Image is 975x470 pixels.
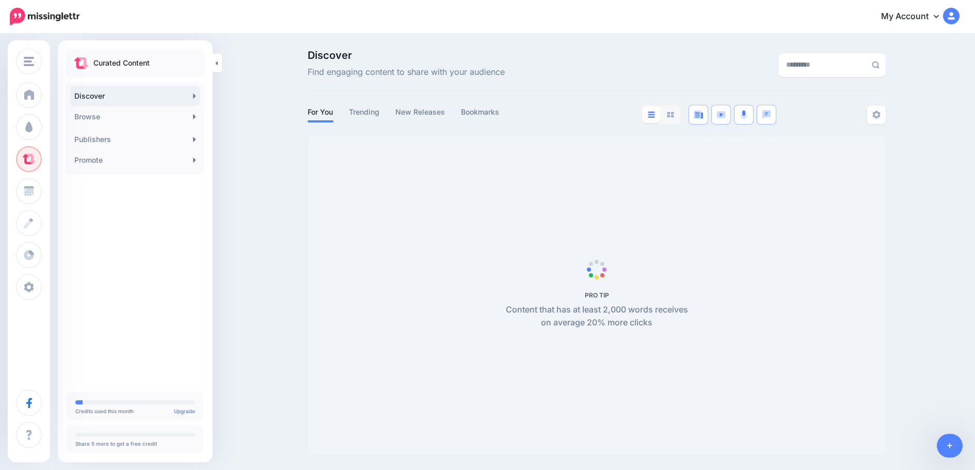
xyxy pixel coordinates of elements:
span: Discover [308,50,505,60]
p: Content that has at least 2,000 words receives on average 20% more clicks [500,303,694,330]
img: menu.png [24,57,34,66]
a: New Releases [395,106,445,118]
a: Promote [70,150,200,170]
a: My Account [871,4,960,29]
a: Publishers [70,129,200,150]
a: For You [308,106,333,118]
img: chat-square-blue.png [762,110,771,119]
a: Trending [349,106,380,118]
a: Discover [70,86,200,106]
img: video-blue.png [716,111,726,118]
img: Missinglettr [10,8,79,25]
img: curate.png [74,57,88,69]
p: Curated Content [93,57,150,69]
a: Browse [70,106,200,127]
img: settings-grey.png [872,111,881,119]
h5: PRO TIP [500,291,694,299]
img: search-grey-6.png [872,61,880,69]
a: Bookmarks [461,106,500,118]
span: Find engaging content to share with your audience [308,66,505,79]
img: microphone.png [740,110,747,119]
img: list-blue.png [648,112,655,118]
img: grid-grey.png [667,112,674,118]
img: article-blue.png [694,111,703,119]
